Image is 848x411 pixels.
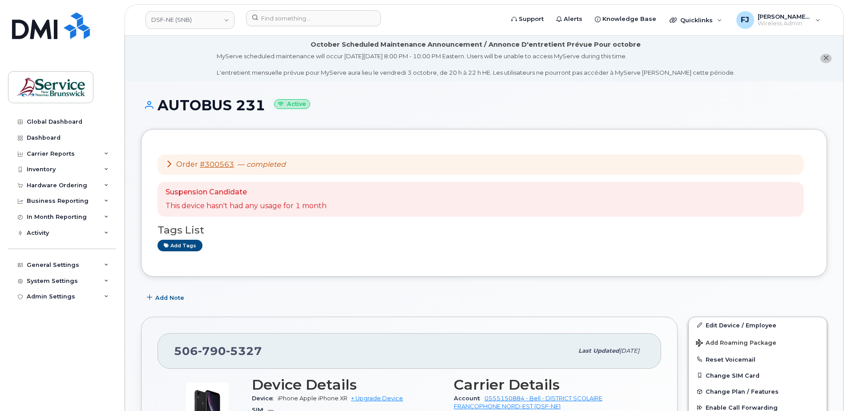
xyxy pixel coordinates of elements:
[454,377,645,393] h3: Carrier Details
[274,99,310,109] small: Active
[166,187,327,197] p: Suspension Candidate
[176,160,198,169] span: Order
[238,160,286,169] span: —
[252,395,278,402] span: Device
[252,377,443,393] h3: Device Details
[157,240,202,251] a: Add tags
[689,333,827,351] button: Add Roaming Package
[454,395,602,410] a: 0555150884 - Bell - DISTRICT SCOLAIRE FRANCOPHONE NORD-EST (DSF-NE)
[689,367,827,383] button: Change SIM Card
[141,290,192,306] button: Add Note
[155,294,184,302] span: Add Note
[166,201,327,211] p: This device hasn't had any usage for 1 month
[820,54,832,63] button: close notification
[200,160,234,169] a: #300563
[706,404,778,411] span: Enable Call Forwarding
[689,351,827,367] button: Reset Voicemail
[706,388,779,395] span: Change Plan / Features
[689,317,827,333] a: Edit Device / Employee
[217,52,735,77] div: MyServe scheduled maintenance will occur [DATE][DATE] 8:00 PM - 10:00 PM Eastern. Users will be u...
[278,395,347,402] span: iPhone Apple iPhone XR
[141,97,827,113] h1: AUTOBUS 231
[689,383,827,399] button: Change Plan / Features
[198,344,226,358] span: 790
[157,225,811,236] h3: Tags List
[619,347,639,354] span: [DATE]
[578,347,619,354] span: Last updated
[174,344,262,358] span: 506
[226,344,262,358] span: 5327
[696,339,776,348] span: Add Roaming Package
[246,160,286,169] em: completed
[311,40,641,49] div: October Scheduled Maintenance Announcement / Annonce D'entretient Prévue Pour octobre
[351,395,403,402] a: + Upgrade Device
[454,395,485,402] span: Account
